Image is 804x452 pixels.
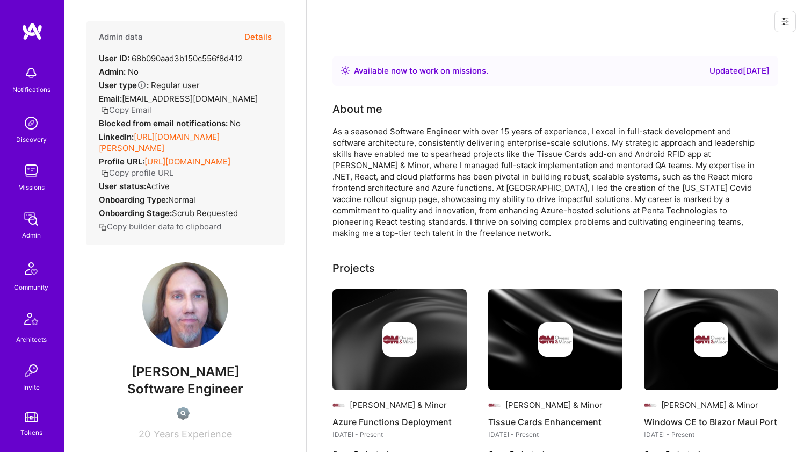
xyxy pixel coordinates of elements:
div: No [99,118,241,129]
span: Software Engineer [127,381,243,397]
div: Admin [22,229,41,241]
strong: Onboarding Type: [99,195,168,205]
button: Copy builder data to clipboard [99,221,221,232]
img: Availability [341,66,350,75]
div: [PERSON_NAME] & Minor [350,399,447,411]
img: discovery [20,112,42,134]
img: Company logo [382,322,417,357]
a: [URL][DOMAIN_NAME][PERSON_NAME] [99,132,220,153]
img: teamwork [20,160,42,182]
i: icon Copy [101,106,109,114]
button: Copy profile URL [101,167,173,178]
h4: Windows CE to Blazor Maui Port [644,415,778,429]
div: [DATE] - Present [488,429,622,440]
span: 20 [139,428,150,440]
strong: Email: [99,94,122,104]
div: [DATE] - Present [332,429,467,440]
div: [DATE] - Present [644,429,778,440]
div: Discovery [16,134,47,145]
img: Company logo [644,399,657,412]
span: [PERSON_NAME] [86,364,285,380]
div: Notifications [12,84,50,95]
img: Company logo [538,322,573,357]
img: tokens [25,412,38,422]
div: [PERSON_NAME] & Minor [505,399,603,411]
strong: User type : [99,80,149,90]
div: Available now to work on missions . [354,64,488,77]
span: Scrub Requested [172,208,238,218]
img: Not Scrubbed [177,407,190,420]
span: normal [168,195,195,205]
div: Tokens [20,427,42,438]
div: Updated [DATE] [709,64,770,77]
img: Invite [20,360,42,382]
div: 68b090aad3b150c556f8d412 [99,53,243,64]
i: icon Copy [99,223,107,231]
strong: User status: [99,181,146,191]
h4: Admin data [99,32,143,42]
a: [URL][DOMAIN_NAME] [144,156,230,167]
div: Missions [18,182,45,193]
img: User Avatar [142,262,228,348]
img: admin teamwork [20,208,42,229]
div: No [99,66,139,77]
img: bell [20,62,42,84]
img: Company logo [694,322,728,357]
img: Company logo [488,399,501,412]
img: cover [332,289,467,390]
div: Invite [23,382,40,393]
span: Active [146,181,170,191]
div: Regular user [99,80,200,91]
img: logo [21,21,43,41]
strong: Blocked from email notifications: [99,118,230,128]
h4: Azure Functions Deployment [332,415,467,429]
div: As a seasoned Software Engineer with over 15 years of experience, I excel in full-stack developme... [332,126,762,239]
img: Architects [18,308,44,334]
span: Years Experience [154,428,232,440]
div: About me [332,101,382,117]
button: Details [244,21,272,53]
i: icon Copy [101,169,109,177]
strong: Admin: [99,67,126,77]
strong: LinkedIn: [99,132,134,142]
img: cover [644,289,778,390]
div: Architects [16,334,47,345]
img: Company logo [332,399,345,412]
strong: User ID: [99,53,129,63]
strong: Onboarding Stage: [99,208,172,218]
img: cover [488,289,622,390]
button: Copy Email [101,104,151,116]
div: Community [14,282,48,293]
strong: Profile URL: [99,156,144,167]
img: Community [18,256,44,282]
i: Help [137,80,147,90]
div: [PERSON_NAME] & Minor [661,399,758,411]
h4: Tissue Cards Enhancement [488,415,622,429]
span: [EMAIL_ADDRESS][DOMAIN_NAME] [122,94,258,104]
div: Projects [332,260,375,276]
